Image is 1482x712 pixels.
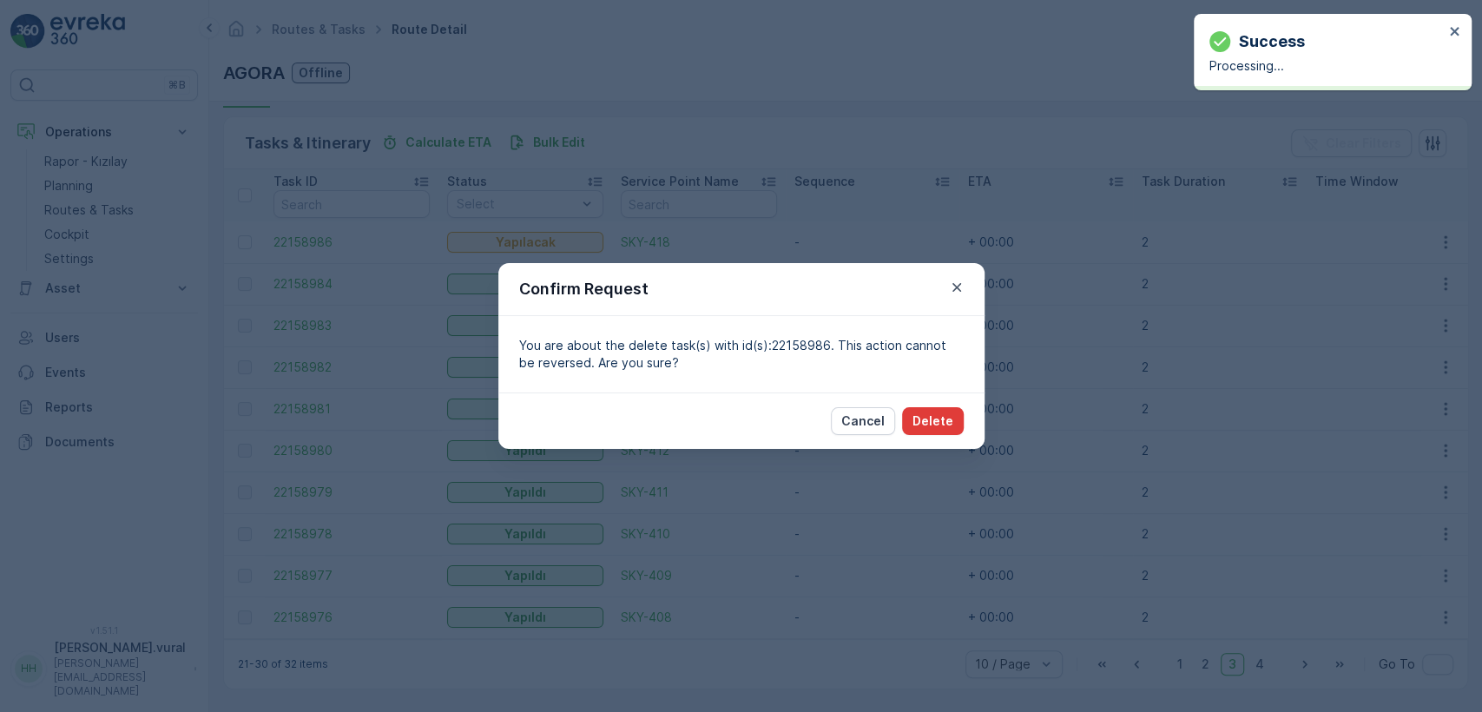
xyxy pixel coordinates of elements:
[1449,24,1461,41] button: close
[902,407,964,435] button: Delete
[1209,57,1444,75] p: Processing...
[1239,30,1305,54] p: Success
[841,412,885,430] p: Cancel
[831,407,895,435] button: Cancel
[912,412,953,430] p: Delete
[519,337,964,372] p: You are about the delete task(s) with id(s):22158986. This action cannot be reversed. Are you sure?
[519,277,649,301] p: Confirm Request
